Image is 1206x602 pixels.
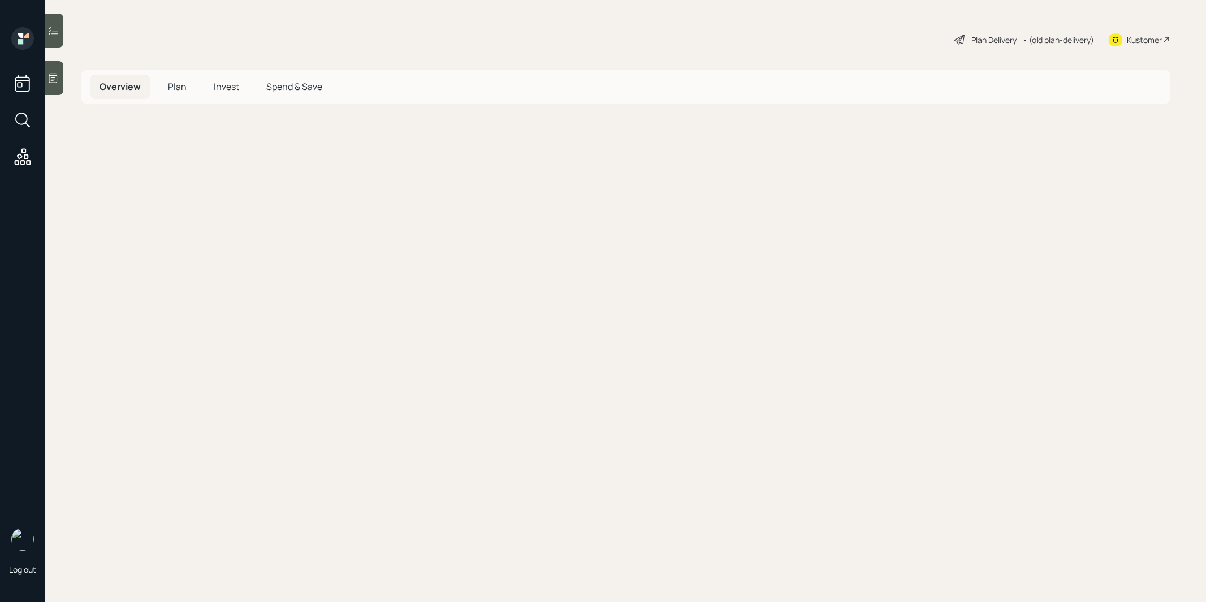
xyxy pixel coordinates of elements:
[214,80,239,93] span: Invest
[9,564,36,575] div: Log out
[1127,34,1162,46] div: Kustomer
[1022,34,1094,46] div: • (old plan-delivery)
[266,80,322,93] span: Spend & Save
[11,528,34,551] img: treva-nostdahl-headshot.png
[971,34,1017,46] div: Plan Delivery
[100,80,141,93] span: Overview
[168,80,187,93] span: Plan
